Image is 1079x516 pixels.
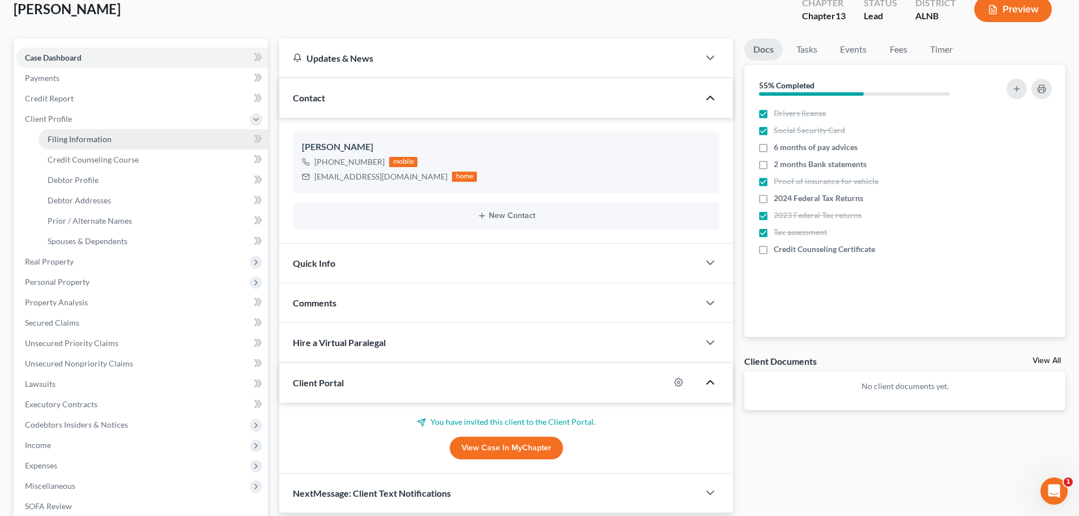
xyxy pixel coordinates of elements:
span: 2 months Bank statements [774,159,867,170]
div: [PERSON_NAME] [302,140,710,154]
a: Timer [921,39,962,61]
a: Events [831,39,876,61]
div: ALNB [915,10,956,23]
strong: 55% Completed [759,80,814,90]
div: Lead [864,10,897,23]
span: Miscellaneous [25,481,75,491]
span: Credit Counseling Certificate [774,244,875,255]
span: Spouses & Dependents [48,236,127,246]
a: Unsecured Priority Claims [16,333,268,353]
span: Lawsuits [25,379,56,389]
a: Tasks [787,39,826,61]
a: Spouses & Dependents [39,231,268,251]
span: Social Security Card [774,125,845,136]
iframe: Intercom live chat [1040,477,1068,505]
a: Unsecured Nonpriority Claims [16,353,268,374]
span: 1 [1064,477,1073,487]
p: No client documents yet. [753,381,1056,392]
span: Real Property [25,257,74,266]
div: [PHONE_NUMBER] [314,156,385,168]
span: Payments [25,73,59,83]
span: Tax assessment [774,227,827,238]
span: Credit Report [25,93,74,103]
span: Codebtors Insiders & Notices [25,420,128,429]
div: Updates & News [293,52,685,64]
span: Prior / Alternate Names [48,216,132,225]
span: [PERSON_NAME] [14,1,121,17]
span: Debtor Profile [48,175,99,185]
a: Debtor Addresses [39,190,268,211]
span: Expenses [25,460,57,470]
a: Property Analysis [16,292,268,313]
span: Credit Counseling Course [48,155,139,164]
span: Comments [293,297,336,308]
a: Secured Claims [16,313,268,333]
span: 2024 Federal Tax Returns [774,193,863,204]
span: Unsecured Nonpriority Claims [25,359,133,368]
a: Fees [880,39,916,61]
a: Credit Report [16,88,268,109]
a: View All [1033,357,1061,365]
span: Proof of insurance for vehicle [774,176,878,187]
button: New Contact [302,211,710,220]
span: Hire a Virtual Paralegal [293,337,386,348]
span: Executory Contracts [25,399,97,409]
a: Payments [16,68,268,88]
span: 6 months of pay advices [774,142,858,153]
span: Income [25,440,51,450]
a: Prior / Alternate Names [39,211,268,231]
span: 2023 Federal Tax returns [774,210,862,221]
span: NextMessage: Client Text Notifications [293,488,451,498]
span: Unsecured Priority Claims [25,338,118,348]
span: 13 [835,10,846,21]
a: Debtor Profile [39,170,268,190]
a: Lawsuits [16,374,268,394]
span: Filing Information [48,134,112,144]
span: Drivers license [774,108,826,119]
span: Client Profile [25,114,72,123]
div: Client Documents [744,355,817,367]
div: [EMAIL_ADDRESS][DOMAIN_NAME] [314,171,447,182]
span: Contact [293,92,325,103]
span: SOFA Review [25,501,72,511]
a: Credit Counseling Course [39,150,268,170]
span: Client Portal [293,377,344,388]
span: Case Dashboard [25,53,82,62]
span: Debtor Addresses [48,195,111,205]
div: mobile [389,157,417,167]
a: Docs [744,39,783,61]
a: View Case in MyChapter [450,437,563,459]
div: Chapter [802,10,846,23]
span: Secured Claims [25,318,79,327]
a: Filing Information [39,129,268,150]
a: Case Dashboard [16,48,268,68]
span: Quick Info [293,258,335,268]
div: home [452,172,477,182]
span: Property Analysis [25,297,88,307]
p: You have invited this client to the Client Portal. [293,416,719,428]
a: Executory Contracts [16,394,268,415]
span: Personal Property [25,277,89,287]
